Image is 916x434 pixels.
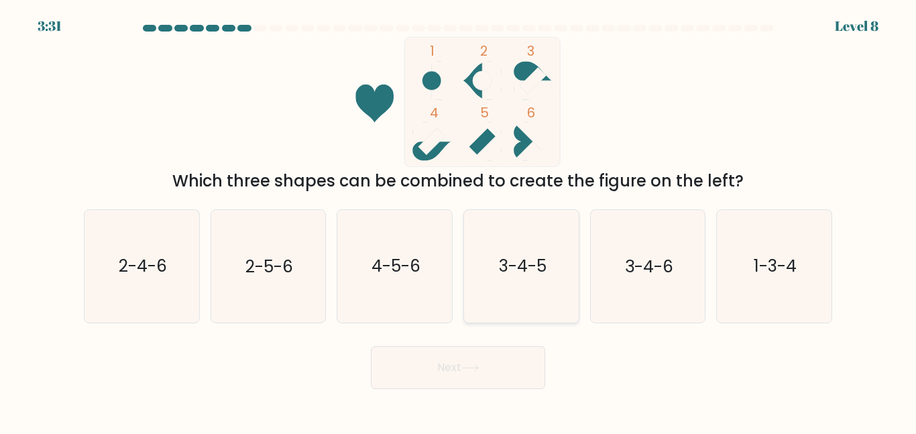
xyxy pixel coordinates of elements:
text: 3-4-6 [625,254,673,278]
tspan: 1 [430,42,435,60]
div: Which three shapes can be combined to create the figure on the left? [92,169,824,193]
text: 2-4-6 [119,254,167,278]
tspan: 2 [480,42,488,60]
div: Level 8 [835,16,878,36]
tspan: 4 [430,103,439,122]
tspan: 6 [527,103,535,122]
text: 3-4-5 [498,254,546,278]
text: 1-3-4 [754,254,797,278]
tspan: 5 [480,103,489,122]
text: 2-5-6 [245,254,293,278]
tspan: 3 [527,42,534,60]
text: 4-5-6 [371,254,420,278]
button: Next [371,346,545,389]
div: 3:31 [38,16,62,36]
